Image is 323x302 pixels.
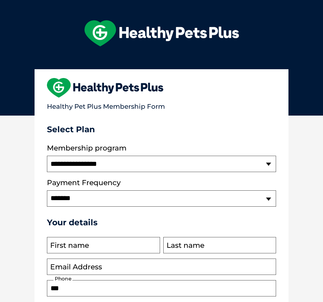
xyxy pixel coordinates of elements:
label: Phone [53,276,72,282]
label: Membership program [47,144,276,152]
h3: Select Plan [47,124,276,134]
label: Email Address [50,263,102,271]
img: heart-shape-hpp-logo-large.png [47,78,163,98]
label: Last name [167,241,204,250]
p: Healthy Pet Plus Membership Form [47,100,276,110]
label: Payment Frequency [47,179,121,187]
label: First name [50,241,89,250]
h3: Your details [47,217,276,227]
img: hpp-logo-landscape-green-white.png [84,20,239,46]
